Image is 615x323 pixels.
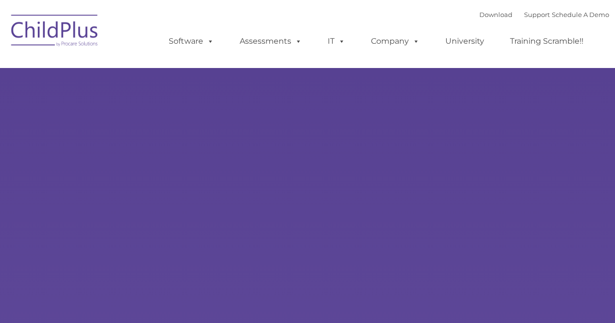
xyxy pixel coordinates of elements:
a: Training Scramble!! [500,32,593,51]
a: Software [159,32,224,51]
a: Download [479,11,512,18]
a: Schedule A Demo [552,11,609,18]
a: Company [361,32,429,51]
a: Assessments [230,32,312,51]
a: IT [318,32,355,51]
a: University [436,32,494,51]
a: Support [524,11,550,18]
font: | [479,11,609,18]
img: ChildPlus by Procare Solutions [6,8,104,56]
